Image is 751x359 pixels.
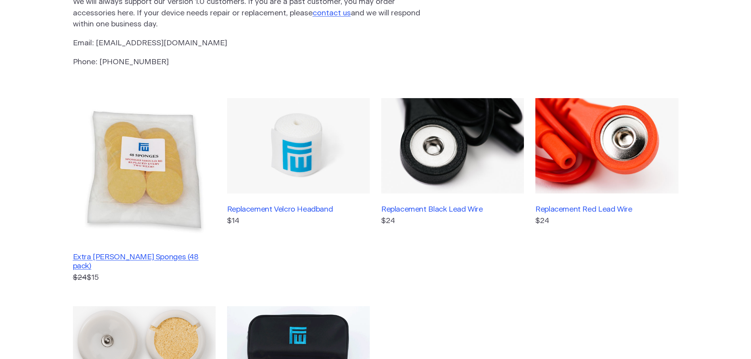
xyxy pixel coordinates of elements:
a: Replacement Red Lead Wire$24 [535,98,678,283]
img: Replacement Red Lead Wire [535,98,678,193]
s: $24 [73,274,87,281]
p: $14 [227,216,370,227]
a: Replacement Black Lead Wire$24 [381,98,524,283]
p: Email: [EMAIL_ADDRESS][DOMAIN_NAME] [73,38,421,49]
p: $24 [535,216,678,227]
h3: Replacement Velcro Headband [227,205,370,214]
h3: Replacement Black Lead Wire [381,205,524,214]
a: contact us [313,9,351,17]
a: Extra [PERSON_NAME] Sponges (48 pack) $24$15 [73,98,216,283]
img: Replacement Black Lead Wire [381,98,524,193]
img: Replacement Velcro Headband [227,98,370,193]
img: Extra Fisher Wallace Sponges (48 pack) [73,98,216,241]
p: $15 [73,272,216,284]
h3: Extra [PERSON_NAME] Sponges (48 pack) [73,253,216,271]
a: Replacement Velcro Headband$14 [227,98,370,283]
p: Phone: [PHONE_NUMBER] [73,57,421,68]
p: $24 [381,216,524,227]
h3: Replacement Red Lead Wire [535,205,678,214]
